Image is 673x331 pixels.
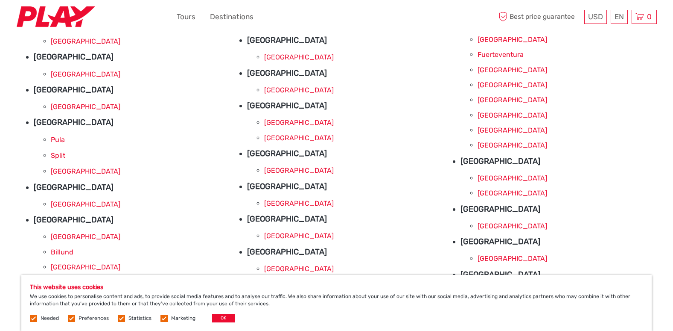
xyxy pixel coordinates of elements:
[611,10,628,24] div: EN
[588,12,603,21] span: USD
[210,11,253,23] a: Destinations
[34,85,114,95] strong: [GEOGRAPHIC_DATA]
[478,141,547,149] a: [GEOGRAPHIC_DATA]
[177,11,195,23] a: Tours
[478,35,547,44] a: [GEOGRAPHIC_DATA]
[51,70,120,78] a: [GEOGRAPHIC_DATA]
[34,118,114,127] strong: [GEOGRAPHIC_DATA]
[460,157,540,166] strong: [GEOGRAPHIC_DATA]
[460,204,540,214] strong: [GEOGRAPHIC_DATA]
[79,315,109,322] label: Preferences
[478,66,547,74] a: [GEOGRAPHIC_DATA]
[98,13,108,24] button: Open LiveChat chat widget
[478,174,547,182] a: [GEOGRAPHIC_DATA]
[247,35,327,45] strong: [GEOGRAPHIC_DATA]
[478,111,547,119] a: [GEOGRAPHIC_DATA]
[646,12,653,21] span: 0
[264,86,334,94] a: [GEOGRAPHIC_DATA]
[34,52,114,62] strong: [GEOGRAPHIC_DATA]
[247,182,327,191] strong: [GEOGRAPHIC_DATA]
[264,53,334,61] a: [GEOGRAPHIC_DATA]
[51,233,120,241] a: [GEOGRAPHIC_DATA]
[21,275,652,331] div: We use cookies to personalise content and ads, to provide social media features and to analyse ou...
[460,237,540,246] strong: [GEOGRAPHIC_DATA]
[51,37,120,45] a: [GEOGRAPHIC_DATA]
[34,215,114,225] strong: [GEOGRAPHIC_DATA]
[497,10,582,24] span: Best price guarantee
[478,126,547,134] a: [GEOGRAPHIC_DATA]
[247,101,327,110] strong: [GEOGRAPHIC_DATA]
[51,248,73,256] a: Billund
[12,15,96,22] p: We're away right now. Please check back later!
[212,314,235,322] button: OK
[478,96,547,104] a: [GEOGRAPHIC_DATA]
[51,167,120,175] a: [GEOGRAPHIC_DATA]
[171,315,195,322] label: Marketing
[478,81,547,89] a: [GEOGRAPHIC_DATA]
[17,6,95,27] img: 2467-7e1744d7-2434-4362-8842-68c566c31c52_logo_small.jpg
[264,118,334,127] a: [GEOGRAPHIC_DATA]
[51,103,120,111] a: [GEOGRAPHIC_DATA]
[128,315,151,322] label: Statistics
[478,189,547,197] a: [GEOGRAPHIC_DATA]
[264,265,334,273] a: [GEOGRAPHIC_DATA]
[41,315,59,322] label: Needed
[247,68,327,78] strong: [GEOGRAPHIC_DATA]
[51,136,65,144] a: Pula
[478,254,547,263] a: [GEOGRAPHIC_DATA]
[247,149,327,158] strong: [GEOGRAPHIC_DATA]
[30,284,643,291] h5: This website uses cookies
[247,247,327,257] strong: [GEOGRAPHIC_DATA]
[264,232,334,240] a: [GEOGRAPHIC_DATA]
[478,222,547,230] a: [GEOGRAPHIC_DATA]
[51,263,120,271] a: [GEOGRAPHIC_DATA]
[51,200,120,208] a: [GEOGRAPHIC_DATA]
[264,166,334,174] a: [GEOGRAPHIC_DATA]
[264,134,334,142] a: [GEOGRAPHIC_DATA]
[247,214,327,224] strong: [GEOGRAPHIC_DATA]
[34,183,114,192] strong: [GEOGRAPHIC_DATA]
[264,199,334,207] a: [GEOGRAPHIC_DATA]
[478,50,524,59] a: Fuerteventura
[51,151,65,160] a: Split
[460,270,540,279] strong: [GEOGRAPHIC_DATA]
